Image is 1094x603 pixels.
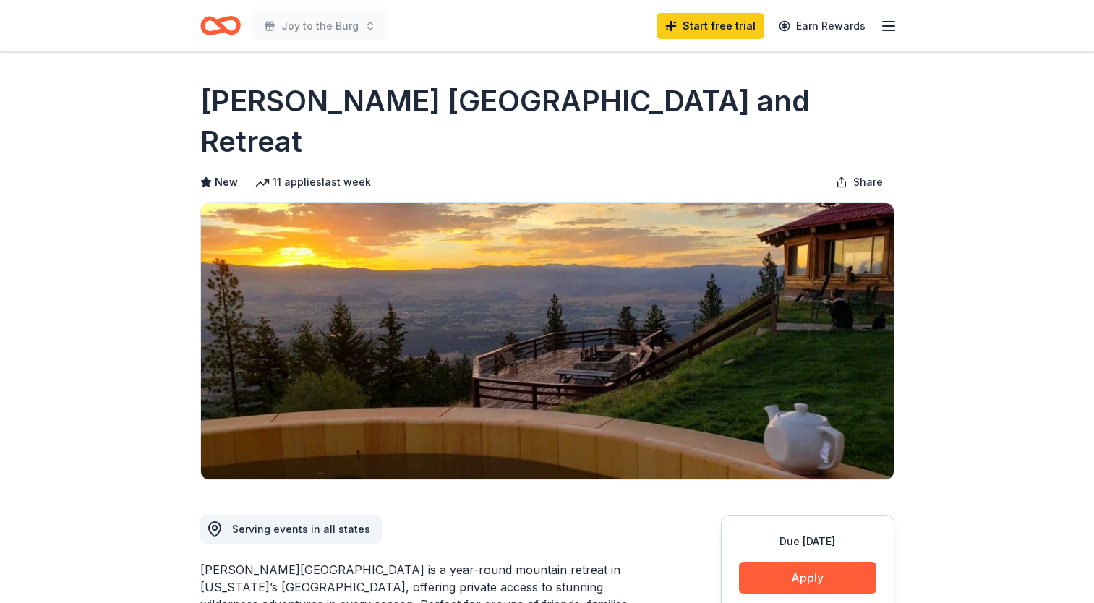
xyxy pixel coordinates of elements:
a: Start free trial [657,13,764,39]
span: Share [853,174,883,191]
span: New [215,174,238,191]
a: Home [200,9,241,43]
a: Earn Rewards [770,13,874,39]
h1: [PERSON_NAME] [GEOGRAPHIC_DATA] and Retreat [200,81,894,162]
div: 11 applies last week [255,174,371,191]
div: Due [DATE] [739,533,876,550]
span: Serving events in all states [232,523,370,535]
img: Image for Downing Mountain Lodge and Retreat [201,203,894,479]
button: Share [824,168,894,197]
button: Apply [739,562,876,594]
button: Joy to the Burg [252,12,388,40]
span: Joy to the Burg [281,17,359,35]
